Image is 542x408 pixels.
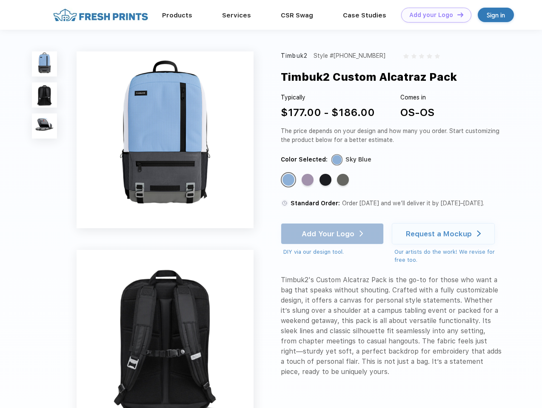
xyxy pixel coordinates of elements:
[314,51,385,60] div: Style #[PHONE_NUMBER]
[419,54,424,59] img: gray_star.svg
[409,11,453,19] div: Add your Logo
[487,10,505,20] div: Sign in
[281,69,457,85] div: Timbuk2 Custom Alcatraz Pack
[478,8,514,22] a: Sign in
[394,248,503,264] div: Our artists do the work! We revise for free too.
[337,174,349,186] div: Gunmetal
[427,54,432,59] img: gray_star.svg
[281,199,288,207] img: standard order
[345,155,371,164] div: Sky Blue
[302,174,314,186] div: Lavender
[281,155,328,164] div: Color Selected:
[457,12,463,17] img: DT
[411,54,416,59] img: gray_star.svg
[281,127,503,144] div: The price depends on your design and how many you order. Start customizing the product below for ...
[342,200,484,207] span: Order [DATE] and we’ll deliver it by [DATE]–[DATE].
[283,248,384,256] div: DIY via our design tool.
[77,51,254,228] img: func=resize&h=640
[477,230,481,237] img: white arrow
[403,54,408,59] img: gray_star.svg
[400,105,434,120] div: OS-OS
[319,174,331,186] div: Jet Black
[435,54,440,59] img: gray_star.svg
[281,93,375,102] div: Typically
[32,51,57,76] img: func=resize&h=100
[32,113,57,139] img: func=resize&h=100
[281,105,375,120] div: $177.00 - $186.00
[282,174,294,186] div: Sky Blue
[32,82,57,108] img: func=resize&h=100
[406,229,472,238] div: Request a Mockup
[281,275,503,377] div: Timbuk2's Custom Alcatraz Pack is the go-to for those who want a bag that speaks without shouting...
[281,51,308,60] div: Timbuk2
[162,11,192,19] a: Products
[400,93,434,102] div: Comes in
[51,8,151,23] img: fo%20logo%202.webp
[291,200,340,207] span: Standard Order:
